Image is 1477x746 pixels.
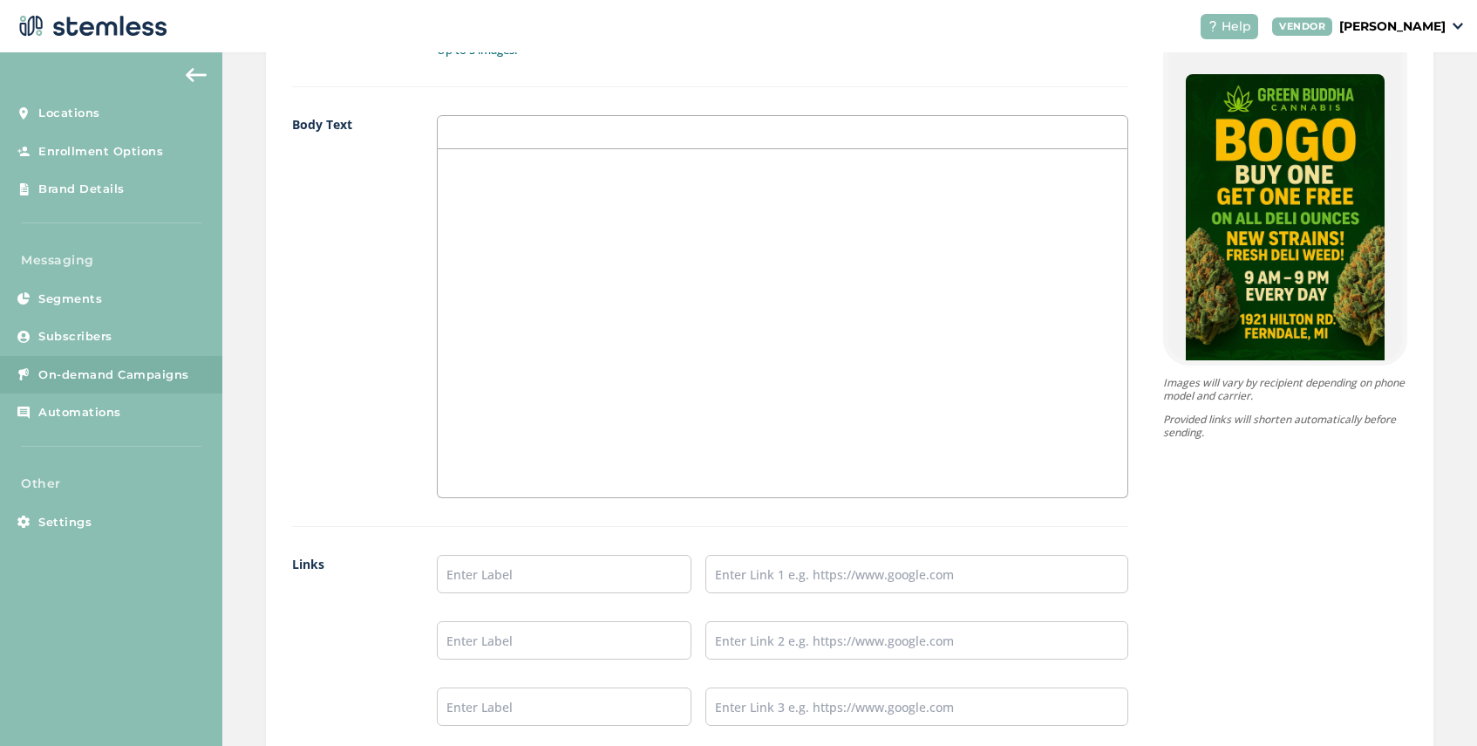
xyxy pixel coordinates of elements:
img: icon-arrow-back-accent-c549486e.svg [186,68,207,82]
span: Automations [38,404,121,421]
span: Subscribers [38,328,112,346]
span: Segments [38,291,102,308]
img: logo-dark-0685b13c.svg [14,9,167,44]
span: Enrollment Options [38,143,163,161]
span: Brand Details [38,181,125,198]
span: Help [1222,17,1251,36]
span: Settings [38,514,92,531]
p: [PERSON_NAME] [1339,17,1446,36]
input: Enter Link 3 e.g. https://www.google.com [705,688,1128,726]
label: Body Text [292,115,403,498]
p: Provided links will shorten automatically before sending. [1163,413,1407,439]
span: Locations [38,105,100,122]
span: On-demand Campaigns [38,366,189,384]
input: Enter Label [437,688,691,726]
p: Images will vary by recipient depending on phone model and carrier. [1163,376,1407,402]
img: icon-help-white-03924b79.svg [1208,21,1218,31]
input: Enter Link 1 e.g. https://www.google.com [705,555,1128,593]
div: VENDOR [1272,17,1332,36]
iframe: Chat Widget [1390,662,1477,746]
input: Enter Label [437,621,691,660]
input: Enter Link 2 e.g. https://www.google.com [705,621,1128,660]
img: icon_down-arrow-small-66adaf34.svg [1453,23,1463,30]
img: 9k= [1186,74,1385,373]
input: Enter Label [437,555,691,593]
